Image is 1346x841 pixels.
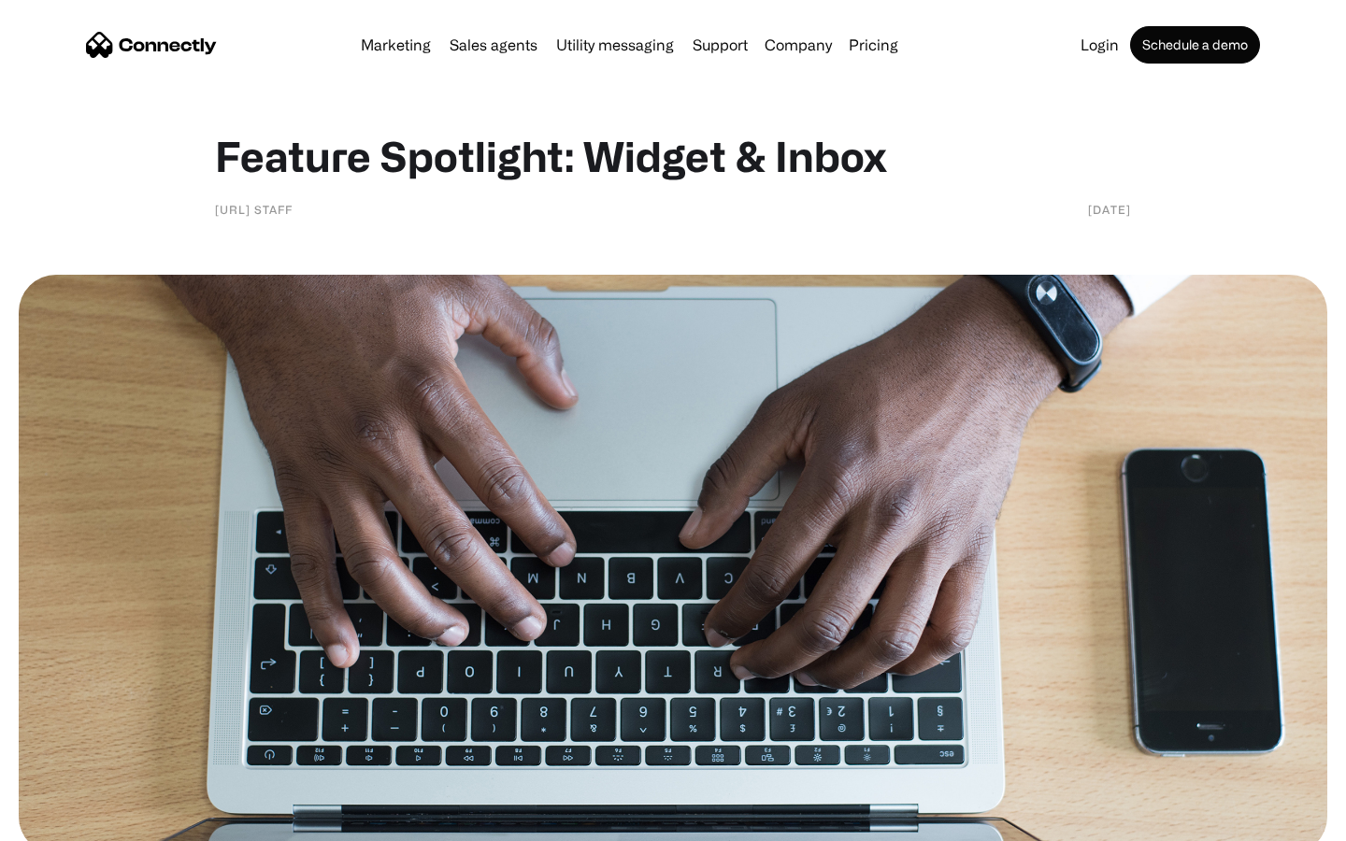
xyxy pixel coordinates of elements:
div: Company [765,32,832,58]
div: [DATE] [1088,200,1131,219]
a: Support [685,37,755,52]
a: Pricing [841,37,906,52]
a: Schedule a demo [1130,26,1260,64]
div: [URL] staff [215,200,293,219]
a: Utility messaging [549,37,681,52]
a: Login [1073,37,1126,52]
a: Sales agents [442,37,545,52]
h1: Feature Spotlight: Widget & Inbox [215,131,1131,181]
ul: Language list [37,808,112,834]
a: Marketing [353,37,438,52]
aside: Language selected: English [19,808,112,834]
